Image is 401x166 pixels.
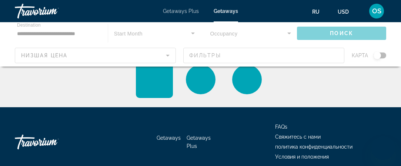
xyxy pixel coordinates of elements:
a: Getaways Plus [187,135,211,149]
span: OS [372,7,381,15]
a: Travorium [15,1,89,21]
button: User Menu [367,3,386,19]
iframe: Кнопка для запуску вікна повідомлень [371,136,395,160]
button: Change currency [338,6,356,17]
a: политика конфиденциальности [275,144,352,150]
a: Условия и положения [275,154,329,160]
a: Getaways [214,8,238,14]
a: FAQs [275,124,287,130]
a: Go Home [15,131,89,153]
a: Getaways Plus [163,8,199,14]
span: ru [312,9,320,15]
span: USD [338,9,349,15]
a: Getaways [157,135,181,141]
a: Свяжитесь с нами [275,134,321,140]
button: Change language [312,6,327,17]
